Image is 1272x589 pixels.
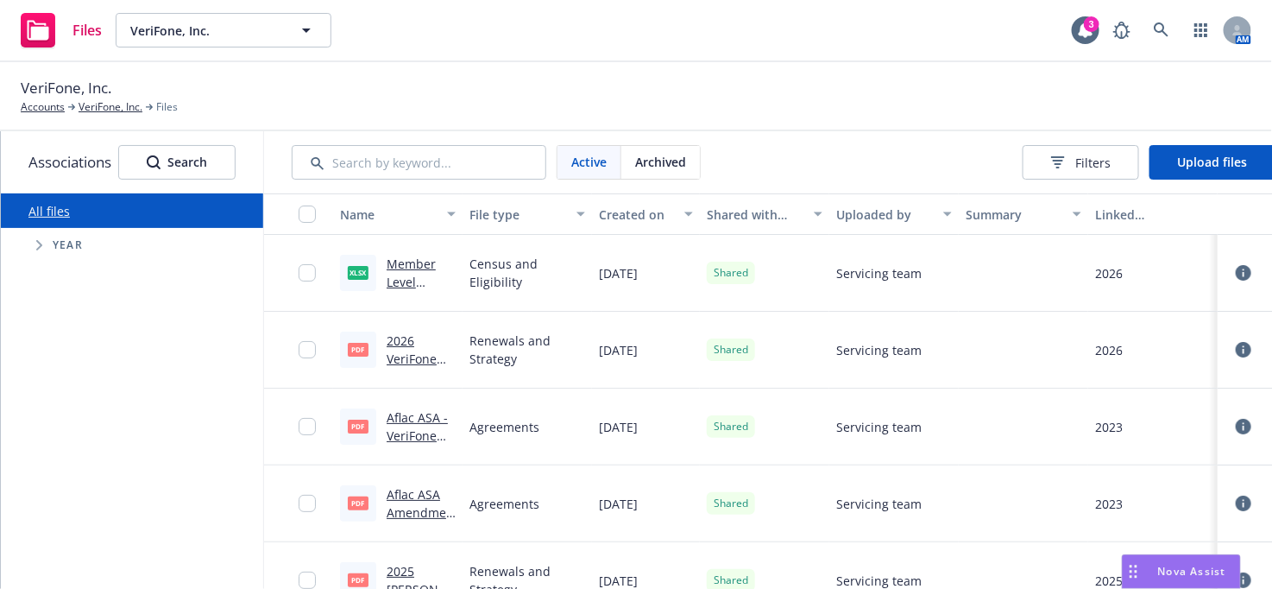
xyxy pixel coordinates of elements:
[1144,13,1179,47] a: Search
[147,146,207,179] div: Search
[299,495,316,512] input: Toggle Row Selected
[28,203,70,219] a: All files
[599,264,638,282] span: [DATE]
[348,573,368,586] span: pdf
[469,255,585,291] span: Census and Eligibility
[836,264,922,282] span: Servicing team
[599,495,638,513] span: [DATE]
[1095,341,1123,359] div: 2026
[1095,206,1211,224] div: Linked associations
[1122,554,1241,589] button: Nova Assist
[348,420,368,433] span: pdf
[836,206,933,224] div: Uploaded by
[714,573,748,588] span: Shared
[1095,495,1123,513] div: 2023
[966,206,1062,224] div: Summary
[299,418,316,435] input: Toggle Row Selected
[463,193,592,235] button: File type
[469,206,566,224] div: File type
[53,240,83,250] span: Year
[348,497,368,510] span: pdf
[1084,16,1099,32] div: 3
[348,266,368,279] span: xlsx
[387,256,454,308] a: Member Level Census.xlsx
[1051,154,1111,172] span: Filters
[599,206,674,224] div: Created on
[714,419,748,434] span: Shared
[469,418,539,436] span: Agreements
[28,151,111,174] span: Associations
[299,572,316,589] input: Toggle Row Selected
[130,22,280,40] span: VeriFone, Inc.
[387,332,452,458] a: 2026 VeriFone Benefits Renewal Presentation [DATE].pdf
[469,332,585,368] span: Renewals and Strategy
[1095,264,1123,282] div: 2026
[118,145,236,180] button: SearchSearch
[387,409,448,498] a: Aflac ASA - VeriFone 2023 - 3 year term.pdf
[829,193,959,235] button: Uploaded by
[1184,13,1218,47] a: Switch app
[299,341,316,358] input: Toggle Row Selected
[333,193,463,235] button: Name
[21,77,111,99] span: VeriFone, Inc.
[1123,555,1144,588] div: Drag to move
[14,6,109,54] a: Files
[156,99,178,115] span: Files
[959,193,1088,235] button: Summary
[1075,154,1111,172] span: Filters
[1095,418,1123,436] div: 2023
[714,342,748,358] span: Shared
[469,495,539,513] span: Agreements
[707,206,803,224] div: Shared with client
[147,155,161,169] svg: Search
[299,264,316,282] input: Toggle Row Selected
[1088,193,1218,235] button: Linked associations
[387,486,454,557] a: Aflac ASA Amendment - VeriFone 2023.pdf
[592,193,700,235] button: Created on
[599,418,638,436] span: [DATE]
[1023,145,1139,180] button: Filters
[1158,564,1226,579] span: Nova Assist
[21,99,65,115] a: Accounts
[72,23,102,37] span: Files
[292,145,546,180] input: Search by keyword...
[299,206,316,223] input: Select all
[1178,154,1248,170] span: Upload files
[1,228,263,263] div: Tree Example
[700,193,829,235] button: Shared with client
[1105,13,1139,47] a: Report a Bug
[714,496,748,511] span: Shared
[599,341,638,359] span: [DATE]
[714,265,748,281] span: Shared
[836,341,922,359] span: Servicing team
[836,418,922,436] span: Servicing team
[79,99,142,115] a: VeriFone, Inc.
[635,153,686,171] span: Archived
[348,343,368,356] span: pdf
[836,495,922,513] span: Servicing team
[116,13,331,47] button: VeriFone, Inc.
[571,153,607,171] span: Active
[340,206,437,224] div: Name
